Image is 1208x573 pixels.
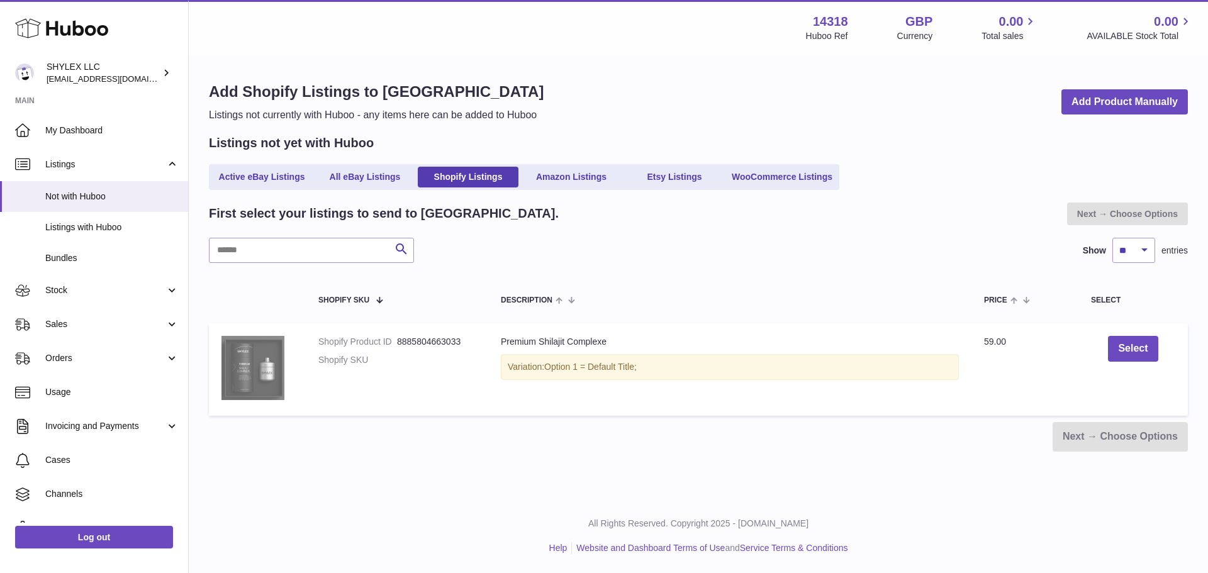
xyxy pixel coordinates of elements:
li: and [572,542,847,554]
a: Active eBay Listings [211,167,312,187]
span: Settings [45,522,179,534]
a: WooCommerce Listings [727,167,837,187]
span: Orders [45,352,165,364]
div: Variation: [501,354,959,380]
span: 59.00 [984,337,1006,347]
div: Premium Shilajit Complexe [501,336,959,348]
strong: GBP [905,13,932,30]
span: Channels [45,488,179,500]
a: Add Product Manually [1061,89,1188,115]
span: Cases [45,454,179,466]
a: Log out [15,526,173,548]
a: Service Terms & Conditions [740,543,848,553]
h2: Listings not yet with Huboo [209,135,374,152]
a: Shopify Listings [418,167,518,187]
span: Listings with Huboo [45,221,179,233]
span: My Dashboard [45,125,179,136]
span: [EMAIL_ADDRESS][DOMAIN_NAME] [47,74,185,84]
strong: 14318 [813,13,848,30]
span: Price [984,296,1007,304]
span: AVAILABLE Stock Total [1087,30,1193,42]
span: 0.00 [999,13,1024,30]
a: Help [549,543,568,553]
span: entries [1161,245,1188,257]
span: Bundles [45,252,179,264]
p: Listings not currently with Huboo - any items here can be added to Huboo [209,108,544,122]
dt: Shopify SKU [318,354,397,366]
div: Select [1091,296,1175,304]
div: SHYLEX LLC [47,61,160,85]
dd: 8885804663033 [397,336,476,348]
h1: Add Shopify Listings to [GEOGRAPHIC_DATA] [209,82,544,102]
label: Show [1083,245,1106,257]
p: All Rights Reserved. Copyright 2025 - [DOMAIN_NAME] [199,518,1198,530]
span: 0.00 [1154,13,1178,30]
span: Not with Huboo [45,191,179,203]
dt: Shopify Product ID [318,336,397,348]
h2: First select your listings to send to [GEOGRAPHIC_DATA]. [209,205,559,222]
span: Shopify SKU [318,296,369,304]
button: Select [1108,336,1158,362]
a: Website and Dashboard Terms of Use [576,543,725,553]
span: Listings [45,159,165,170]
a: 0.00 Total sales [981,13,1037,42]
a: Amazon Listings [521,167,622,187]
span: Invoicing and Payments [45,420,165,432]
img: internalAdmin-14318@internal.huboo.com [15,64,34,82]
div: Currency [897,30,933,42]
span: Total sales [981,30,1037,42]
a: All eBay Listings [315,167,415,187]
a: 0.00 AVAILABLE Stock Total [1087,13,1193,42]
span: Sales [45,318,165,330]
span: Stock [45,284,165,296]
span: Option 1 = Default Title; [544,362,637,372]
img: Captured_ecran2025-06-21a15.41.41.png [221,336,284,400]
span: Description [501,296,552,304]
a: Etsy Listings [624,167,725,187]
span: Usage [45,386,179,398]
div: Huboo Ref [806,30,848,42]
